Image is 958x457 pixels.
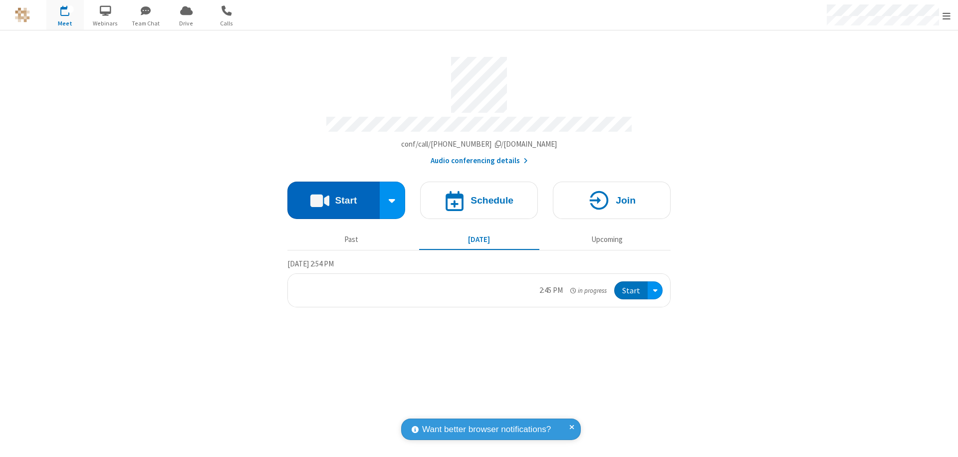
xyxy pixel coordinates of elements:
[380,182,406,219] div: Start conference options
[287,258,671,308] section: Today's Meetings
[46,19,84,28] span: Meet
[401,139,557,149] span: Copy my meeting room link
[67,5,74,13] div: 1
[471,196,513,205] h4: Schedule
[87,19,124,28] span: Webinars
[15,7,30,22] img: QA Selenium DO NOT DELETE OR CHANGE
[431,155,528,167] button: Audio conferencing details
[168,19,205,28] span: Drive
[401,139,557,150] button: Copy my meeting room linkCopy my meeting room link
[287,259,334,268] span: [DATE] 2:54 PM
[422,423,551,436] span: Want better browser notifications?
[614,281,648,300] button: Start
[616,196,636,205] h4: Join
[933,431,951,450] iframe: Chat
[291,230,412,249] button: Past
[570,286,607,295] em: in progress
[127,19,165,28] span: Team Chat
[287,49,671,167] section: Account details
[553,182,671,219] button: Join
[648,281,663,300] div: Open menu
[287,182,380,219] button: Start
[335,196,357,205] h4: Start
[547,230,667,249] button: Upcoming
[419,230,539,249] button: [DATE]
[208,19,245,28] span: Calls
[539,285,563,296] div: 2:45 PM
[420,182,538,219] button: Schedule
